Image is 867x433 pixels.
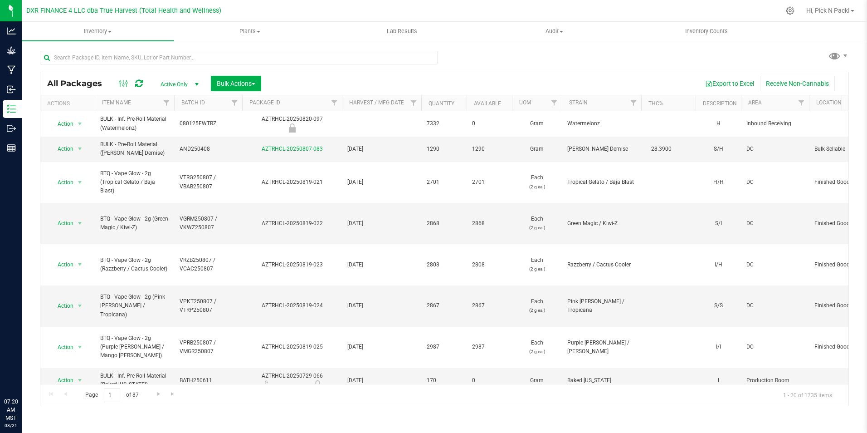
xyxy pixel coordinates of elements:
span: Razzberry / Cactus Cooler [567,261,636,269]
span: Each [517,215,556,232]
span: All Packages [47,79,111,89]
p: (2 g ea.) [517,223,556,232]
span: Production Room [746,376,804,385]
a: Filter [227,95,242,111]
div: Lab Sample [241,380,292,389]
input: 1 [104,388,120,402]
a: Lab Results [326,22,478,41]
span: VTRG250807 / VBAB250807 [180,173,237,191]
inline-svg: Inventory [7,104,16,113]
p: (2 g ea.) [517,182,556,191]
span: Action [49,176,74,189]
button: Bulk Actions [211,76,261,91]
span: select [74,374,86,387]
span: 2868 [472,219,507,228]
span: Action [49,374,74,387]
span: Each [517,173,556,191]
span: Lab Results [375,27,429,35]
a: Go to the next page [152,388,165,400]
div: H/H [701,177,735,187]
span: 1290 [427,145,461,153]
span: BTQ - Vape Glow - 2g (Razzberry / Cactus Cooler) [100,256,169,273]
a: Filter [794,95,809,111]
span: BULK - Pre-Roll Material ([PERSON_NAME] Demise) [100,140,169,157]
a: Audit [478,22,631,41]
span: [DATE] [347,219,416,228]
inline-svg: Reports [7,143,16,153]
span: BTQ - Vape Glow - 2g (Purple [PERSON_NAME] / Mango [PERSON_NAME]) [100,334,169,360]
span: 2867 [472,301,507,310]
span: 2701 [427,178,461,187]
span: Each [517,256,556,273]
span: BULK - Inf. Pre-Roll Material (Baked [US_STATE]) [100,372,169,389]
span: BTQ - Vape Glow - 2g (Pink [PERSON_NAME] / Tropicana) [100,293,169,319]
span: 2701 [472,178,507,187]
div: AZTRHCL-20250819-022 [241,219,343,228]
span: 080125FWTRZ [180,119,237,128]
span: 2868 [427,219,461,228]
span: VPKT250807 / VTRP250807 [180,297,237,315]
span: Action [49,300,74,312]
a: Filter [626,95,641,111]
span: 1290 [472,145,507,153]
span: Bulk Actions [217,80,255,87]
span: Gram [517,145,556,153]
div: I [701,375,735,386]
div: AZTRHCL-20250819-025 [241,343,343,351]
inline-svg: Analytics [7,26,16,35]
inline-svg: Inbound [7,85,16,94]
input: Search Package ID, Item Name, SKU, Lot or Part Number... [40,51,438,64]
button: Export to Excel [699,76,760,91]
span: DC [746,301,804,310]
span: BTQ - Vape Glow - 2g (Green Magic / Kiwi-Z) [100,215,169,232]
div: I/I [701,342,735,352]
span: DC [746,343,804,351]
span: select [74,118,86,130]
span: select [74,258,86,271]
div: Actions [47,100,91,107]
span: [DATE] [347,178,416,187]
a: AZTRHCL-20250807-083 [262,146,323,152]
span: Action [49,341,74,354]
span: [DATE] [347,301,416,310]
span: select [74,143,86,155]
p: (2 g ea.) [517,347,556,356]
span: 2987 [427,343,461,351]
span: [DATE] [347,343,416,351]
a: Quantity [429,100,454,107]
span: BULK - Inf. Pre-Roll Material (Watermelonz) [100,115,169,132]
span: VRZB250807 / VCAC250807 [180,256,237,273]
span: Inventory [22,27,174,35]
span: VGRM250807 / VKWZ250807 [180,215,237,232]
div: AZTRHCL-20250819-023 [241,261,343,269]
span: Hi, Pick N Pack! [806,7,850,14]
a: Filter [406,95,421,111]
div: AZTRHCL-20250729-066 [241,372,343,389]
div: Manage settings [784,6,796,15]
a: Description [703,100,737,107]
span: [PERSON_NAME] Demise [567,145,636,153]
span: select [74,176,86,189]
div: S/I [701,218,735,229]
inline-svg: Outbound [7,124,16,133]
div: Newly Received [241,123,343,133]
span: [DATE] [347,376,416,385]
div: Out for Testing [292,380,343,389]
span: VPRB250807 / VMGR250807 [180,339,237,356]
span: Page of 87 [78,388,146,402]
span: DC [746,219,804,228]
a: THC% [648,100,663,107]
div: AZTRHCL-20250819-021 [241,178,343,187]
span: Gram [517,376,556,385]
span: Action [49,118,74,130]
p: 07:20 AM MST [4,398,18,422]
span: 7332 [427,119,461,128]
p: (2 g ea.) [517,306,556,315]
a: Filter [159,95,174,111]
span: DC [746,178,804,187]
inline-svg: Grow [7,46,16,55]
span: 2808 [427,261,461,269]
span: 0 [472,376,507,385]
p: 08/21 [4,422,18,429]
a: Item Name [102,99,131,106]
